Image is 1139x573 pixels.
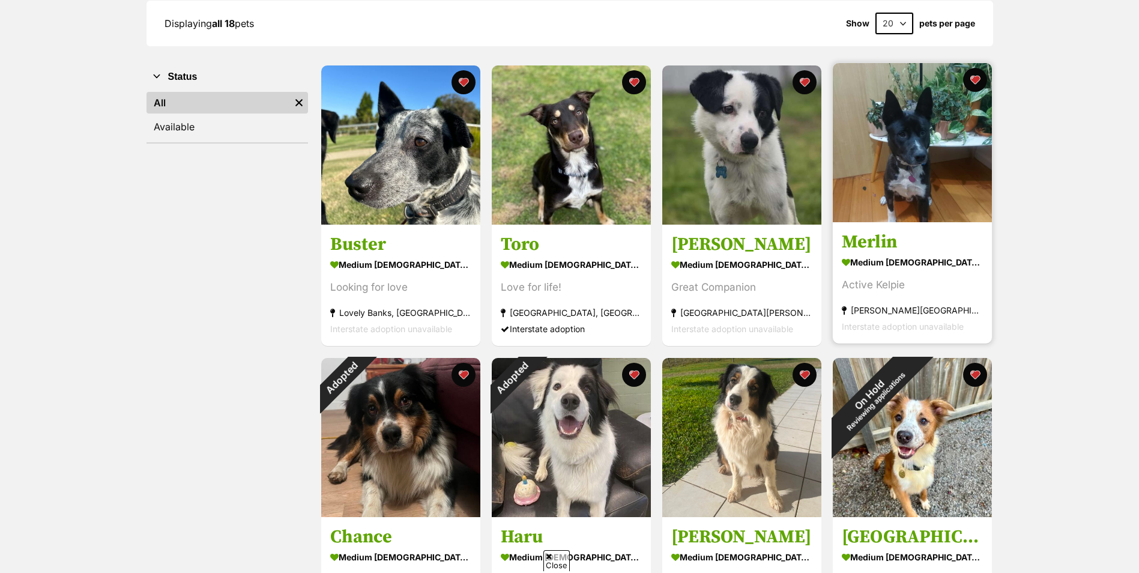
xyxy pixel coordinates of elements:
div: Adopted [476,342,547,414]
div: medium [DEMOGRAPHIC_DATA] Dog [330,256,471,274]
a: Toro medium [DEMOGRAPHIC_DATA] Dog Love for life! [GEOGRAPHIC_DATA], [GEOGRAPHIC_DATA] Interstate... [492,225,651,347]
div: Lovely Banks, [GEOGRAPHIC_DATA] [330,305,471,321]
div: Active Kelpie [842,277,983,294]
div: medium [DEMOGRAPHIC_DATA] Dog [671,548,812,566]
a: Adopted [492,508,651,520]
span: Interstate adoption unavailable [330,324,452,335]
button: Status [147,69,308,85]
div: Interstate adoption [501,321,642,338]
span: Show [846,19,869,28]
div: medium [DEMOGRAPHIC_DATA] Dog [501,548,642,566]
div: Great Companion [671,280,812,296]
strong: all 18 [212,17,235,29]
a: Buster medium [DEMOGRAPHIC_DATA] Dog Looking for love Lovely Banks, [GEOGRAPHIC_DATA] Interstate ... [321,225,480,347]
h3: [PERSON_NAME] [671,526,812,548]
button: favourite [452,70,476,94]
label: pets per page [919,19,975,28]
img: Haru [492,358,651,517]
button: favourite [793,363,817,387]
div: medium [DEMOGRAPHIC_DATA] Dog [330,548,471,566]
img: Gracie [662,358,821,517]
h3: [GEOGRAPHIC_DATA] [842,526,983,548]
img: Maldives [833,358,992,517]
div: [GEOGRAPHIC_DATA], [GEOGRAPHIC_DATA] [501,305,642,321]
a: All [147,92,290,114]
button: favourite [622,70,646,94]
h3: Toro [501,234,642,256]
span: Displaying pets [165,17,254,29]
a: [PERSON_NAME] medium [DEMOGRAPHIC_DATA] Dog Great Companion [GEOGRAPHIC_DATA][PERSON_NAME][GEOGRA... [662,225,821,347]
div: On Hold [806,331,938,464]
div: medium [DEMOGRAPHIC_DATA] Dog [842,548,983,566]
img: Merlin [833,63,992,222]
span: Close [543,550,570,571]
a: Remove filter [290,92,308,114]
div: Love for life! [501,280,642,296]
h3: [PERSON_NAME] [671,234,812,256]
button: favourite [963,68,987,92]
div: medium [DEMOGRAPHIC_DATA] Dog [842,254,983,271]
div: medium [DEMOGRAPHIC_DATA] Dog [671,256,812,274]
span: Reviewing applications [845,371,907,432]
button: favourite [452,363,476,387]
a: On HoldReviewing applications [833,508,992,520]
div: medium [DEMOGRAPHIC_DATA] Dog [501,256,642,274]
div: [PERSON_NAME][GEOGRAPHIC_DATA] [842,303,983,319]
button: favourite [793,70,817,94]
h3: Merlin [842,231,983,254]
div: Adopted [305,342,376,414]
h3: Haru [501,526,642,548]
img: Axel [662,65,821,225]
button: favourite [622,363,646,387]
span: Interstate adoption unavailable [842,322,964,332]
img: Buster [321,65,480,225]
img: Chance [321,358,480,517]
a: Adopted [321,508,480,520]
a: Merlin medium [DEMOGRAPHIC_DATA] Dog Active Kelpie [PERSON_NAME][GEOGRAPHIC_DATA] Interstate adop... [833,222,992,344]
a: Available [147,116,308,138]
h3: Buster [330,234,471,256]
span: Interstate adoption unavailable [671,324,793,335]
img: Toro [492,65,651,225]
h3: Chance [330,526,471,548]
div: Status [147,89,308,142]
div: Looking for love [330,280,471,296]
button: favourite [963,363,987,387]
div: [GEOGRAPHIC_DATA][PERSON_NAME][GEOGRAPHIC_DATA] [671,305,812,321]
